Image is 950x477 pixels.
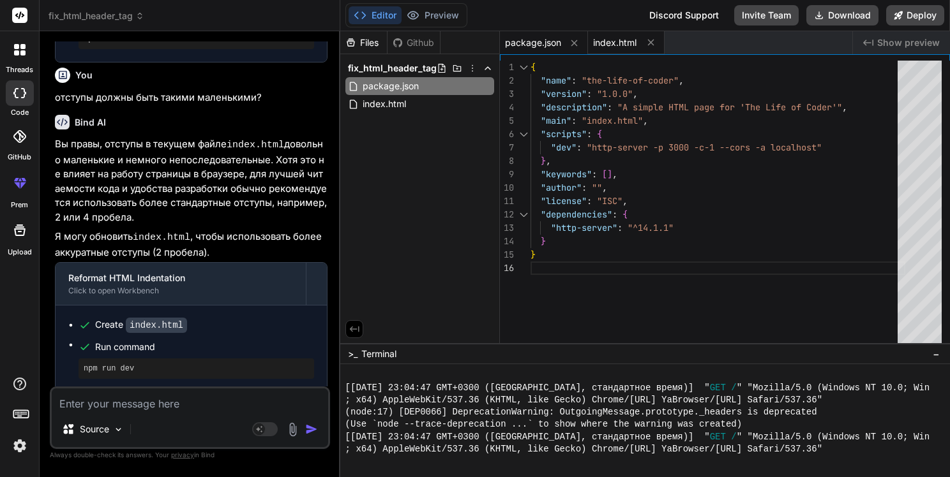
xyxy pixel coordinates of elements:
[541,88,587,99] span: "version"
[731,382,736,394] span: /
[593,36,637,49] span: index.html
[80,423,109,436] p: Source
[541,209,612,220] span: "dependencies"
[305,423,318,436] img: icon
[9,435,31,457] img: settings
[597,88,633,99] span: "1.0.0"
[587,128,592,140] span: :
[126,318,187,333] code: index.html
[500,128,514,141] div: 6
[361,348,396,360] span: Terminal
[133,232,190,243] code: index.html
[587,142,822,153] span: "http-server -p 3000 -c-1 --cors -a localhost"
[597,195,622,207] span: "ISC"
[55,137,328,224] p: Вы правы, отступы в текущем файле довольно маленькие и немного непоследовательные. Хотя это не вл...
[541,75,571,86] span: "name"
[505,36,561,49] span: package.json
[227,140,284,150] code: index.html
[388,36,440,49] div: Github
[500,74,514,87] div: 2
[345,431,710,443] span: [[DATE] 23:04:47 GMT+0300 ([GEOGRAPHIC_DATA], стандартное время)] "
[541,168,592,180] span: "keywords"
[710,431,726,443] span: GET
[500,87,514,101] div: 3
[541,101,607,113] span: "description"
[68,286,293,296] div: Click to open Workbench
[11,107,29,118] label: code
[500,101,514,114] div: 4
[806,5,878,26] button: Download
[11,200,28,210] label: prem
[842,101,847,113] span: ,
[361,96,407,112] span: index.html
[113,424,124,435] img: Pick Models
[500,114,514,128] div: 5
[8,152,31,163] label: GitHub
[68,272,293,284] div: Reformat HTML Indentation
[348,62,437,75] span: fix_html_header_tag
[531,61,536,73] span: {
[49,10,144,22] span: fix_html_header_tag
[75,116,106,129] h6: Bind AI
[679,75,684,86] span: ,
[633,88,638,99] span: ,
[500,235,514,248] div: 14
[75,69,93,82] h6: You
[345,382,710,394] span: [[DATE] 23:04:47 GMT+0300 ([GEOGRAPHIC_DATA], стандартное время)] "
[602,182,607,193] span: ,
[171,451,194,459] span: privacy
[612,209,617,220] span: :
[500,181,514,194] div: 10
[607,168,612,180] span: ]
[612,168,617,180] span: ,
[402,6,464,24] button: Preview
[361,78,420,94] span: package.json
[541,235,546,247] span: }
[515,61,532,74] div: Click to collapse the range.
[886,5,944,26] button: Deploy
[340,36,387,49] div: Files
[597,128,602,140] span: {
[55,91,328,105] p: отступы должны быть такими маленькими?
[541,115,571,126] span: "main"
[349,6,402,24] button: Editor
[933,348,940,360] span: −
[50,449,330,461] p: Always double-check its answers. Your in Bind
[515,208,532,221] div: Click to collapse the range.
[500,168,514,181] div: 9
[6,64,33,75] label: threads
[587,195,592,207] span: :
[877,36,940,49] span: Show preview
[602,168,607,180] span: [
[541,182,582,193] span: "author"
[582,182,587,193] span: :
[546,155,551,166] span: ,
[617,222,622,233] span: :
[345,394,823,406] span: ; x64) AppleWebKit/537.36 (KHTML, like Gecko) Chrome/[URL] YaBrowser/[URL] Safari/537.36"
[500,141,514,154] div: 7
[582,75,679,86] span: "the-life-of-coder"
[607,101,612,113] span: :
[348,348,358,360] span: >_
[731,431,736,443] span: /
[84,363,309,374] pre: npm run dev
[55,230,328,260] p: Я могу обновить , чтобы использовать более аккуратные отступы (2 пробела).
[737,382,940,394] span: " "Mozilla/5.0 (Windows NT 10.0; Win64
[710,382,726,394] span: GET
[345,406,817,418] span: (node:17) [DEP0066] DeprecationWarning: OutgoingMessage.prototype._headers is deprecated
[285,422,300,437] img: attachment
[500,154,514,168] div: 8
[592,168,597,180] span: :
[571,115,577,126] span: :
[577,142,582,153] span: :
[541,128,587,140] span: "scripts"
[734,5,799,26] button: Invite Team
[622,195,628,207] span: ,
[500,221,514,235] div: 13
[345,443,823,455] span: ; x64) AppleWebKit/537.36 (KHTML, like Gecko) Chrome/[URL] YaBrowser/[URL] Safari/537.36"
[8,247,32,258] label: Upload
[95,341,314,353] span: Run command
[515,128,532,141] div: Click to collapse the range.
[500,61,514,74] div: 1
[541,195,587,207] span: "license"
